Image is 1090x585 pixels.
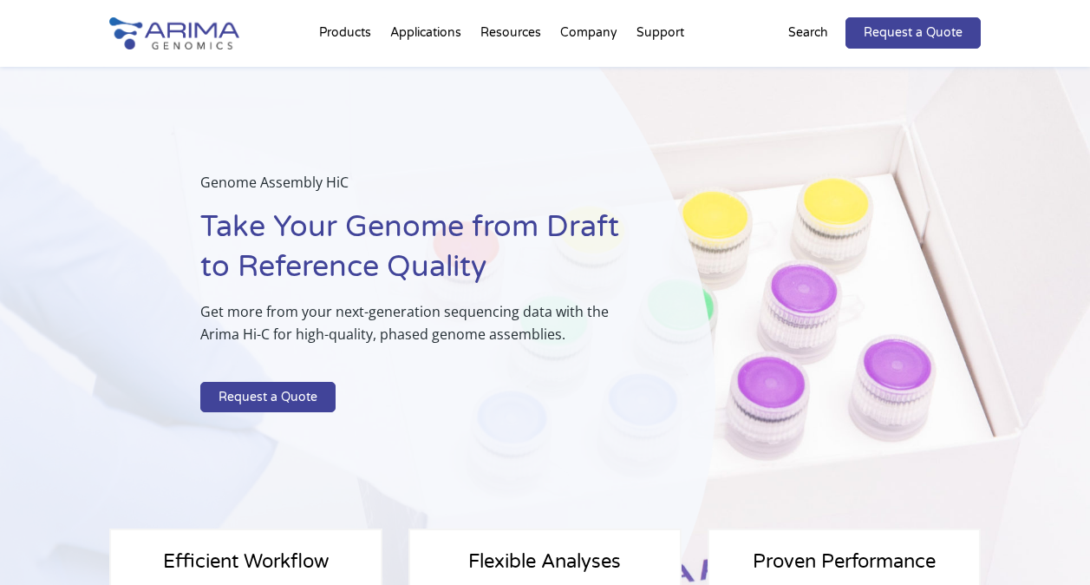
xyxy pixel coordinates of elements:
[163,550,329,573] span: Efficient Workflow
[200,171,629,207] p: Genome Assembly HiC
[788,22,828,44] p: Search
[845,17,981,49] a: Request a Quote
[200,300,629,359] p: Get more from your next-generation sequencing data with the Arima Hi-C for high-quality, phased g...
[109,17,239,49] img: Arima-Genomics-logo
[200,207,629,300] h1: Take Your Genome from Draft to Reference Quality
[200,382,336,413] a: Request a Quote
[753,550,936,573] span: Proven Performance
[468,550,621,573] span: Flexible Analyses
